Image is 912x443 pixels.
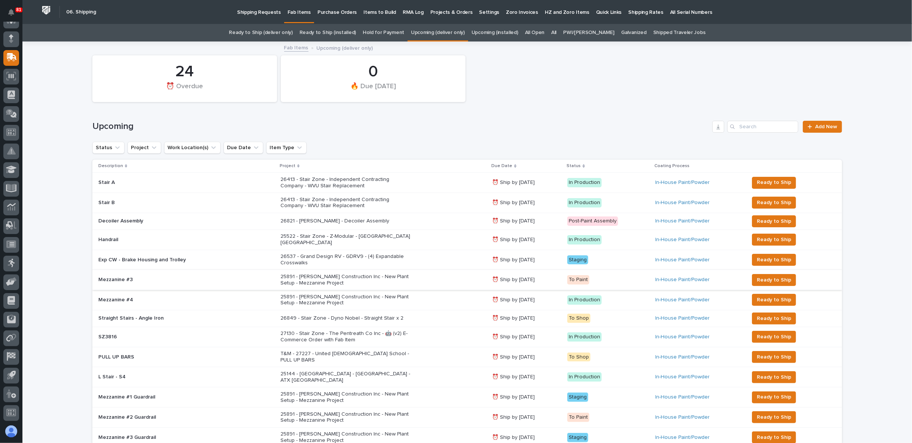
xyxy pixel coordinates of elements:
p: 26821 - [PERSON_NAME] - Decoiler Assembly [280,218,411,224]
p: Stair A [98,178,116,186]
p: 26849 - Stair Zone - Dyno Nobel - Straight Stair x 2 [280,315,411,322]
div: Notifications81 [9,9,19,21]
p: ⏰ Ship by [DATE] [492,237,561,243]
div: Post-Paint Assembly [567,216,618,226]
a: Ready to Ship (deliver only) [229,24,292,41]
a: In-House Paint/Powder [655,374,710,380]
button: Ready to Ship [752,215,796,227]
div: 0 [294,62,453,81]
a: In-House Paint/Powder [655,414,710,421]
p: Coating Process [655,162,690,170]
div: To Paint [567,275,589,284]
p: Mezzanine #1 Guardrail [98,393,157,400]
p: Status [566,162,581,170]
a: In-House Paint/Powder [655,354,710,360]
span: Ready to Ship [757,235,791,244]
p: 25891 - [PERSON_NAME] Construction Inc - New Plant Setup - Mezzanine Project [280,391,411,404]
p: ⏰ Ship by [DATE] [492,218,561,224]
a: In-House Paint/Powder [655,434,710,441]
p: ⏰ Ship by [DATE] [492,315,561,322]
p: ⏰ Ship by [DATE] [492,179,561,186]
p: ⏰ Ship by [DATE] [492,434,561,441]
tr: Exp CW - Brake Housing and TrolleyExp CW - Brake Housing and Trolley 26537 - Grand Design RV - GD... [92,250,842,270]
a: Shipped Traveler Jobs [653,24,706,41]
p: 25522 - Stair Zone - Z-Modular - [GEOGRAPHIC_DATA] [GEOGRAPHIC_DATA] [280,233,411,246]
tr: Straight Stairs - Angle IronStraight Stairs - Angle Iron 26849 - Stair Zone - Dyno Nobel - Straig... [92,310,842,327]
div: In Production [567,372,602,382]
span: Ready to Ship [757,276,791,284]
tr: Stair BStair B 26413 - Stair Zone - Independent Contracting Company - WVU Stair Replacement⏰ Ship... [92,193,842,213]
tr: HandrailHandrail 25522 - Stair Zone - Z-Modular - [GEOGRAPHIC_DATA] [GEOGRAPHIC_DATA]⏰ Ship by [D... [92,230,842,250]
div: In Production [567,332,602,342]
p: 25891 - [PERSON_NAME] Construction Inc - New Plant Setup - Mezzanine Project [280,274,411,286]
p: Stair B [98,198,116,206]
p: ⏰ Ship by [DATE] [492,257,561,263]
p: ⏰ Ship by [DATE] [492,334,561,340]
p: Mezzanine #3 [98,275,134,283]
div: In Production [567,178,602,187]
p: PULL UP BARS [98,353,136,360]
span: Ready to Ship [757,413,791,422]
p: 26537 - Grand Design RV - GDRV9 - (4) Expandable Crosswalks [280,253,411,266]
a: In-House Paint/Powder [655,277,710,283]
div: Staging [567,255,588,265]
tr: L Stair - S4L Stair - S4 25144 - [GEOGRAPHIC_DATA] - [GEOGRAPHIC_DATA] - ATX [GEOGRAPHIC_DATA]⏰ S... [92,367,842,387]
a: All [551,24,556,41]
button: Ready to Ship [752,177,796,189]
h2: 06. Shipping [66,9,96,15]
div: In Production [567,198,602,207]
span: Ready to Ship [757,433,791,442]
p: 25144 - [GEOGRAPHIC_DATA] - [GEOGRAPHIC_DATA] - ATX [GEOGRAPHIC_DATA] [280,371,411,384]
a: In-House Paint/Powder [655,334,710,340]
p: L Stair - S4 [98,372,127,380]
span: Ready to Ship [757,198,791,207]
div: In Production [567,235,602,244]
p: ⏰ Ship by [DATE] [492,394,561,400]
tr: Stair AStair A 26413 - Stair Zone - Independent Contracting Company - WVU Stair Replacement⏰ Ship... [92,173,842,193]
h1: Upcoming [92,121,709,132]
button: Notifications [3,4,19,20]
p: ⏰ Ship by [DATE] [492,297,561,303]
button: Item Type [266,142,307,154]
span: Ready to Ship [757,255,791,264]
button: Due Date [224,142,263,154]
p: Decoiler Assembly [98,216,145,224]
p: Mezzanine #3 Guardrail [98,433,157,441]
button: Ready to Ship [752,274,796,286]
p: ⏰ Ship by [DATE] [492,414,561,421]
a: In-House Paint/Powder [655,394,710,400]
tr: Decoiler AssemblyDecoiler Assembly 26821 - [PERSON_NAME] - Decoiler Assembly⏰ Ship by [DATE]Post-... [92,213,842,230]
div: To Shop [567,353,590,362]
p: T&M - 27227 - United [DEMOGRAPHIC_DATA] School - PULL UP BARS [280,351,411,363]
p: 26413 - Stair Zone - Independent Contracting Company - WVU Stair Replacement [280,176,411,189]
span: Add New [815,124,837,129]
button: Ready to Ship [752,331,796,343]
tr: Mezzanine #1 GuardrailMezzanine #1 Guardrail 25891 - [PERSON_NAME] Construction Inc - New Plant S... [92,387,842,407]
button: Work Location(s) [164,142,221,154]
p: Due Date [491,162,512,170]
span: Ready to Ship [757,393,791,402]
a: In-House Paint/Powder [655,297,710,303]
tr: Mezzanine #4Mezzanine #4 25891 - [PERSON_NAME] Construction Inc - New Plant Setup - Mezzanine Pro... [92,290,842,310]
tr: Mezzanine #2 GuardrailMezzanine #2 Guardrail 25891 - [PERSON_NAME] Construction Inc - New Plant S... [92,407,842,427]
tr: SZ3816SZ3816 27130 - Stair Zone - The Pentreath Co Inc - 🤖 (v2) E-Commerce Order with Fab Item⏰ S... [92,327,842,347]
a: In-House Paint/Powder [655,218,710,224]
p: Upcoming (deliver only) [317,43,373,52]
button: Ready to Ship [752,371,796,383]
p: Description [98,162,123,170]
div: 🔥 Due [DATE] [294,82,453,98]
a: Upcoming (installed) [472,24,518,41]
a: Ready to Ship (installed) [300,24,356,41]
input: Search [727,121,798,133]
span: Ready to Ship [757,332,791,341]
a: All Open [525,24,545,41]
p: ⏰ Ship by [DATE] [492,200,561,206]
a: Galvanized [621,24,647,41]
div: ⏰ Overdue [105,82,264,98]
button: Project [128,142,161,154]
p: Mezzanine #2 Guardrail [98,413,157,421]
a: In-House Paint/Powder [655,315,710,322]
button: Ready to Ship [752,313,796,324]
span: Ready to Ship [757,295,791,304]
